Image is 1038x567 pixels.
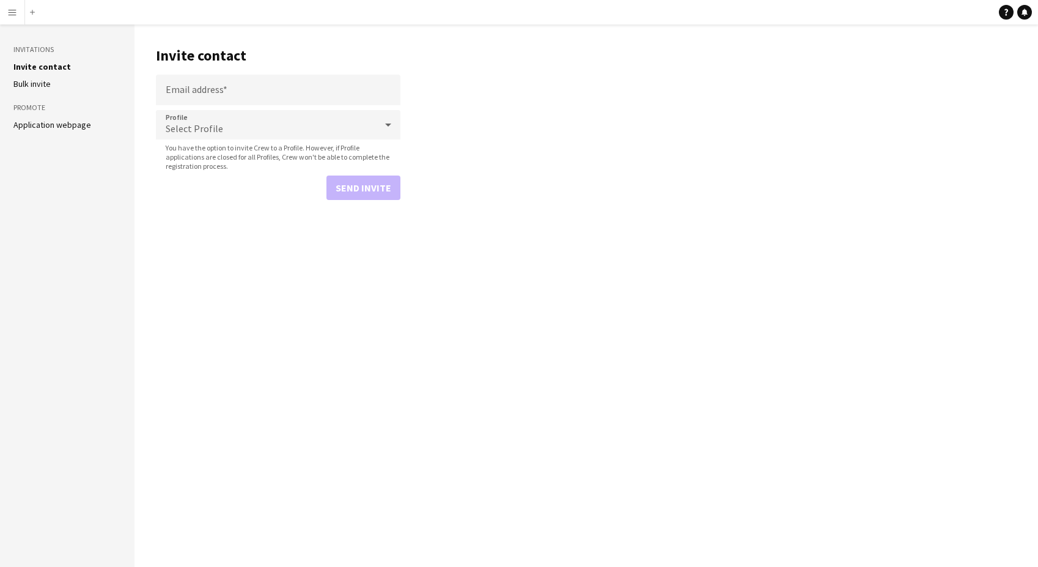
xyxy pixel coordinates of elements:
h1: Invite contact [156,46,400,65]
a: Application webpage [13,119,91,130]
h3: Invitations [13,44,121,55]
span: You have the option to invite Crew to a Profile. However, if Profile applications are closed for ... [156,143,400,171]
span: Select Profile [166,122,223,135]
a: Invite contact [13,61,71,72]
h3: Promote [13,102,121,113]
a: Bulk invite [13,78,51,89]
